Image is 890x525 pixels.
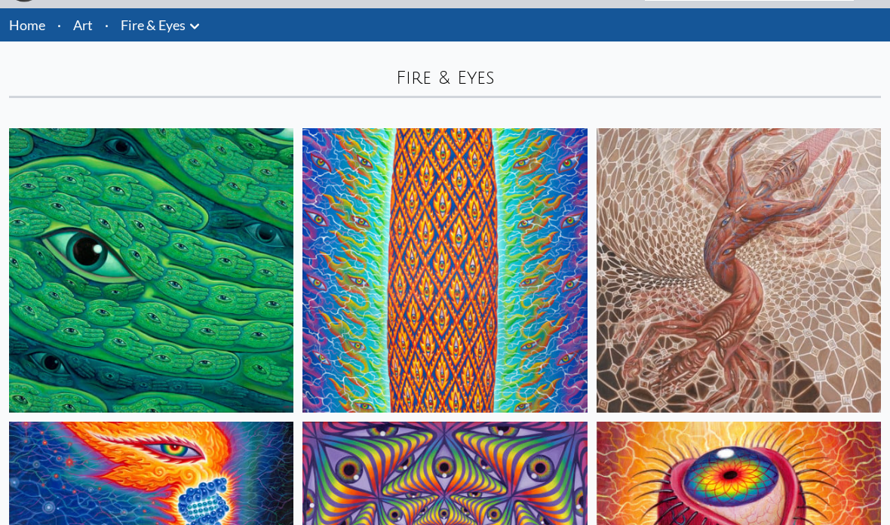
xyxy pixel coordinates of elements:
[9,17,45,34] a: Home
[9,66,881,91] div: Fire & Eyes
[121,15,186,36] a: Fire & Eyes
[99,9,115,42] li: ·
[51,9,67,42] li: ·
[73,15,93,36] a: Art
